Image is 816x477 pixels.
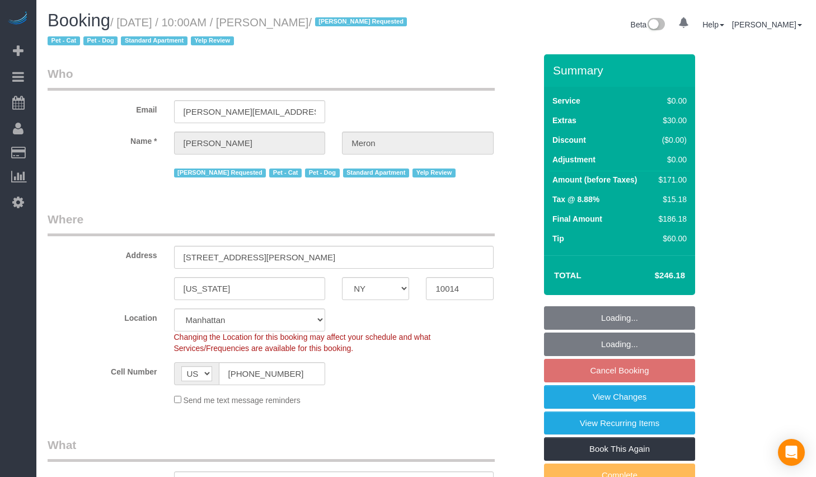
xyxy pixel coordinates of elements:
[48,36,80,45] span: Pet - Cat
[48,211,495,236] legend: Where
[554,270,581,280] strong: Total
[342,132,494,155] input: Last Name
[631,20,665,29] a: Beta
[553,64,690,77] h3: Summary
[654,213,687,225] div: $186.18
[39,308,166,324] label: Location
[544,385,695,409] a: View Changes
[39,132,166,147] label: Name *
[48,16,410,48] small: / [DATE] / 10:00AM / [PERSON_NAME]
[654,154,687,165] div: $0.00
[654,95,687,106] div: $0.00
[426,277,493,300] input: Zip Code
[552,134,586,146] label: Discount
[174,333,431,353] span: Changing the Location for this booking may affect your schedule and what Services/Frequencies are...
[121,36,187,45] span: Standard Apartment
[552,233,564,244] label: Tip
[621,271,685,280] h4: $246.18
[654,115,687,126] div: $30.00
[343,169,410,177] span: Standard Apartment
[269,169,302,177] span: Pet - Cat
[552,213,602,225] label: Final Amount
[646,18,665,32] img: New interface
[552,95,580,106] label: Service
[552,194,599,205] label: Tax @ 8.88%
[219,362,326,385] input: Cell Number
[654,194,687,205] div: $15.18
[552,174,637,185] label: Amount (before Taxes)
[654,134,687,146] div: ($0.00)
[552,115,576,126] label: Extras
[412,169,456,177] span: Yelp Review
[654,174,687,185] div: $171.00
[305,169,339,177] span: Pet - Dog
[48,437,495,462] legend: What
[48,66,495,91] legend: Who
[191,36,234,45] span: Yelp Review
[39,362,166,377] label: Cell Number
[39,246,166,261] label: Address
[732,20,802,29] a: [PERSON_NAME]
[702,20,724,29] a: Help
[48,11,110,30] span: Booking
[552,154,595,165] label: Adjustment
[315,17,407,26] span: [PERSON_NAME] Requested
[83,36,118,45] span: Pet - Dog
[174,277,326,300] input: City
[7,11,29,27] img: Automaid Logo
[174,132,326,155] input: First Name
[39,100,166,115] label: Email
[778,439,805,466] div: Open Intercom Messenger
[544,411,695,435] a: View Recurring Items
[654,233,687,244] div: $60.00
[544,437,695,461] a: Book This Again
[183,396,300,405] span: Send me text message reminders
[174,100,326,123] input: Email
[174,169,266,177] span: [PERSON_NAME] Requested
